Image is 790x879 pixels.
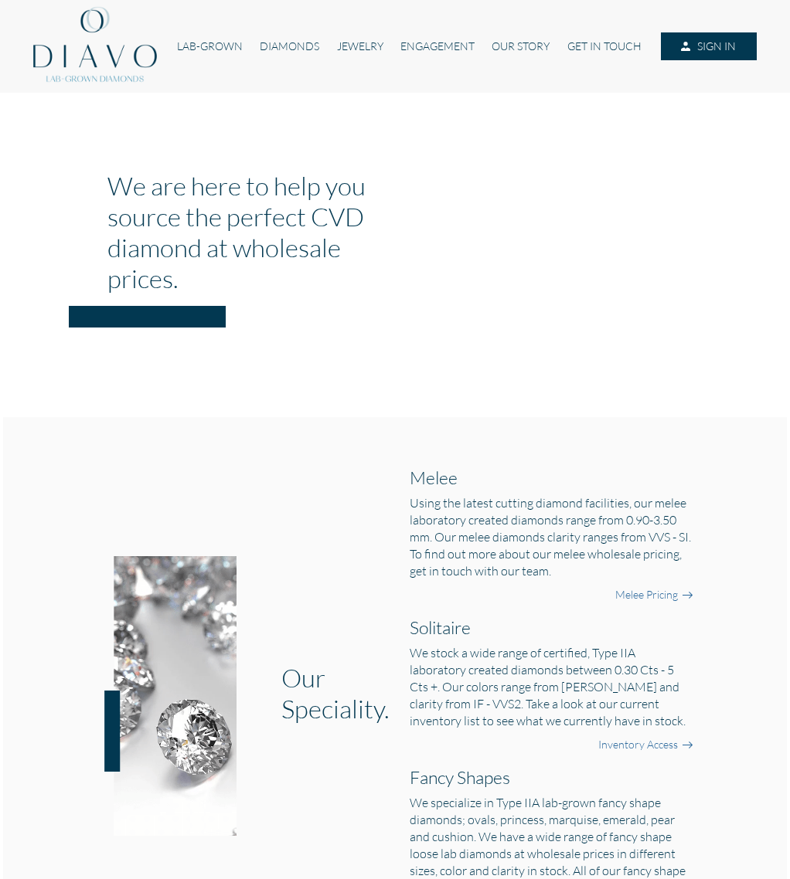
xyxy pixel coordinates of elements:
img: right-arrow [681,739,693,752]
h1: Our Speciality. [281,662,383,724]
img: our-speciality [94,556,237,835]
h5: Using the latest cutting diamond facilities, our melee laboratory created diamonds range from 0.9... [410,494,693,579]
a: GET IN TOUCH [558,32,649,60]
h5: We stock a wide range of certified, Type IIA laboratory created diamonds between 0.30 Cts - 5 Cts... [410,644,693,729]
a: LAB-GROWN [169,32,251,60]
a: JEWELRY [328,32,391,60]
img: right-arrow [681,589,693,602]
a: Melee Pricing [615,587,678,602]
a: SIGN IN [661,32,757,60]
a: Inventory Access [598,737,678,752]
a: ENGAGEMENT [392,32,483,60]
h2: Melee [410,467,693,488]
a: DIAMONDS [251,32,328,60]
h2: Solitaire [410,616,693,638]
h1: We are here to help you source the perfect CVD diamond at wholesale prices. [107,170,383,294]
h2: Fancy Shapes [410,766,693,788]
a: OUR STORY [483,32,558,60]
